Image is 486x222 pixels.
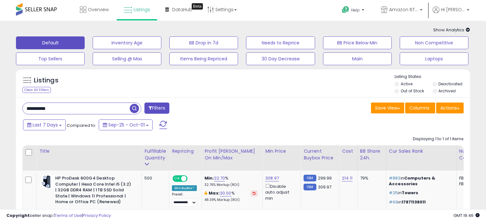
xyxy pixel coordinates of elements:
[33,122,58,128] span: Last 7 Days
[246,52,315,65] button: 30 Day Decrease
[204,190,258,202] div: %
[337,1,371,21] a: Help
[413,136,464,142] div: Displaying 1 to 1 of 1 items
[265,148,298,155] div: Min Price
[360,148,383,161] div: BB Share 24h.
[192,3,203,10] div: Tooltip anchor
[99,119,153,130] button: Sep-25 - Oct-01
[441,6,465,13] span: Hi [PERSON_NAME]
[214,175,225,181] a: 22.70
[204,191,207,195] i: This overrides the store level max markup for this listing
[453,212,480,218] span: 2025-10-12 19:46 GMT
[16,52,85,65] button: Top Sellers
[88,6,109,13] span: Overview
[67,122,96,128] span: Compared to:
[304,148,336,161] div: Current Buybox Price
[389,199,451,205] p: in
[438,88,456,94] label: Archived
[83,212,111,218] a: Privacy Policy
[433,6,469,21] a: Hi [PERSON_NAME]
[389,190,398,196] span: #25
[459,181,480,187] div: FBM: 4
[204,198,258,202] p: 48.39% Markup (ROI)
[402,190,419,196] span: Towers
[389,190,451,196] p: in
[436,103,464,113] button: Actions
[438,81,462,87] label: Deactivated
[204,183,258,187] p: 32.76% Markup (ROI)
[459,175,480,181] div: FBA: 1
[93,36,161,49] button: Inventory Age
[172,6,192,13] span: DataHub
[304,184,316,190] small: FBM
[405,103,435,113] button: Columns
[389,175,401,181] span: #883
[246,36,315,49] button: Needs to Reprice
[409,105,429,111] span: Columns
[318,175,332,181] span: 299.99
[39,148,139,155] div: Title
[202,145,263,171] th: The percentage added to the cost of goods (COGS) that forms the calculator for Min & Max prices.
[108,122,145,128] span: Sep-25 - Oct-01
[55,175,133,207] b: HP ProDesk 600G4 Desktop Computer | Hexa Core Intel i5 (3.2) | 32GB DDR4 RAM | 1TB SSD Solid Stat...
[144,148,166,161] div: Fulfillable Quantity
[6,212,30,218] strong: Copyright
[144,175,164,181] div: 500
[459,148,482,161] div: Num of Comp.
[172,185,197,191] div: Win BuyBox *
[93,52,161,65] button: Selling @ Max
[34,76,58,85] h5: Listings
[389,175,436,187] span: Computers & Accessories
[402,199,426,205] span: 17871138011
[401,81,413,87] label: Active
[16,36,85,49] button: Default
[389,6,418,13] span: Amazon BTG
[173,176,181,181] span: ON
[172,192,197,207] div: Preset:
[342,6,350,14] i: Get Help
[134,6,150,13] span: Listings
[220,190,231,196] a: 30.00
[204,148,260,161] div: Profit [PERSON_NAME] on Min/Max
[6,213,111,219] div: seller snap | |
[265,183,296,201] div: Disable auto adjust min
[389,148,454,155] div: Cur Sales Rank
[144,103,169,114] button: Filters
[400,52,468,65] button: Laptops
[265,175,279,181] a: 308.97
[55,212,82,218] a: Terms of Use
[433,27,470,33] span: Show Analytics
[23,119,66,130] button: Last 7 Days
[204,175,214,181] b: Min:
[342,148,355,155] div: Cost
[323,36,392,49] button: BB Price Below Min
[318,184,332,190] span: 309.97
[209,190,220,196] b: Max:
[22,87,51,93] div: Clear All Filters
[389,199,398,205] span: #69
[304,175,316,181] small: FBM
[41,175,54,188] img: 51G9hyFvU7L._SL40_.jpg
[323,52,392,65] button: Main
[351,7,360,13] span: Help
[342,175,352,181] a: 214.11
[253,192,256,195] i: Revert to store-level Max Markup
[389,175,451,187] p: in
[172,148,199,155] div: Repricing
[187,176,197,181] span: OFF
[395,74,470,80] p: Listing States:
[204,175,258,187] div: %
[360,175,381,181] div: 79%
[401,88,424,94] label: Out of Stock
[400,36,468,49] button: Non Competitive
[169,36,238,49] button: BB Drop in 7d
[371,103,404,113] button: Save View
[169,52,238,65] button: Items Being Repriced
